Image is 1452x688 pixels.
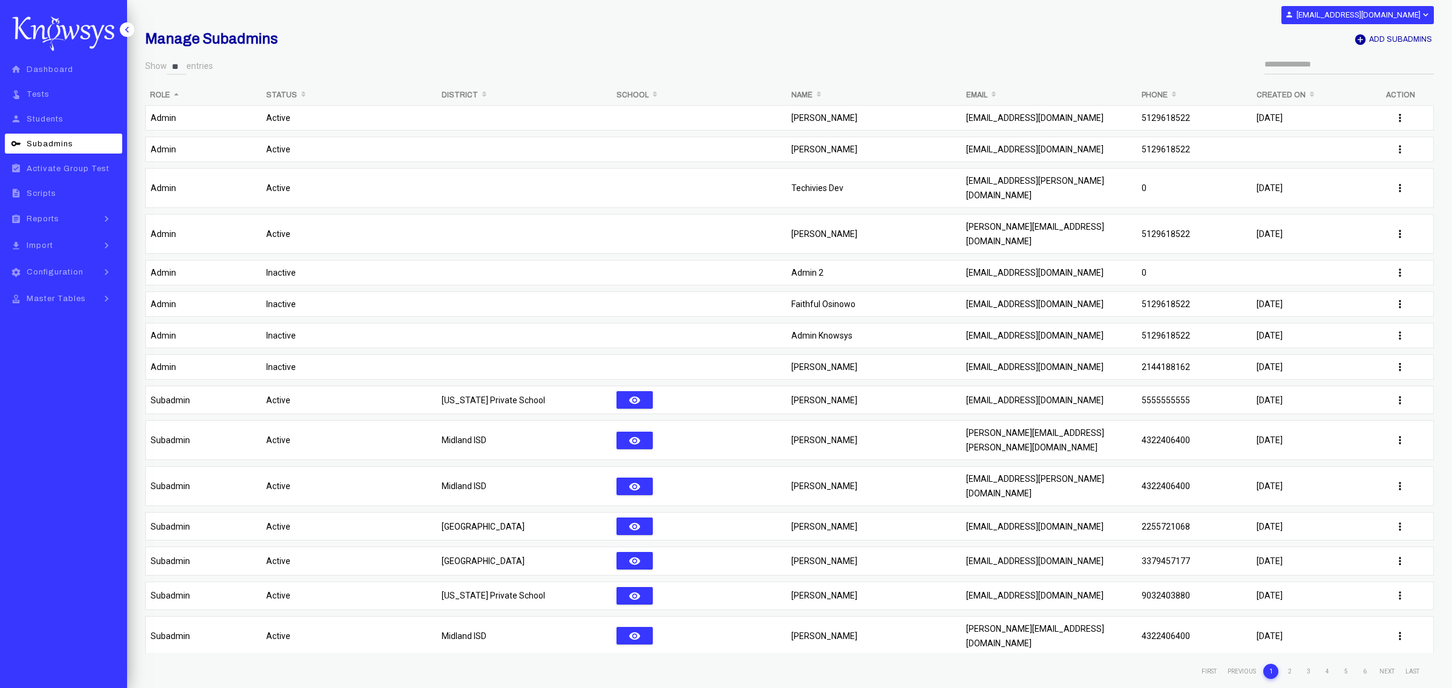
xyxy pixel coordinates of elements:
p: Subadmin [151,479,257,493]
b: Created On [1257,91,1306,99]
p: 5129618522 [1142,142,1248,157]
button: remove_red_eye [616,552,653,570]
p: Admin [151,360,257,374]
i: remove_red_eye [629,589,641,602]
i: more_vert [1394,228,1406,240]
button: add_circleAdd Subadmins [1353,33,1433,46]
p: 4322406400 [1142,629,1248,643]
i: keyboard_arrow_right [97,239,116,252]
p: 5129618522 [1142,328,1248,343]
p: [PERSON_NAME] [791,111,957,125]
p: [DATE] [1257,297,1362,311]
span: Subadmins [27,140,73,148]
i: more_vert [1394,143,1406,155]
span: Reports [27,215,59,223]
i: person [8,114,24,124]
p: Faithful Osinowo [791,297,957,311]
p: [EMAIL_ADDRESS][DOMAIN_NAME] [966,360,1131,374]
p: Admin [151,328,257,343]
p: [DATE] [1257,393,1362,407]
p: Midland ISD [442,433,607,447]
button: remove_red_eye [616,627,653,644]
i: more_vert [1394,589,1406,602]
i: keyboard_arrow_left [121,24,133,36]
b: Role [150,91,170,99]
b: Status [266,91,297,99]
a: 3 [1301,664,1316,679]
a: 4 [1320,664,1335,679]
button: remove_red_eye [616,478,653,495]
i: touch_app [8,89,24,99]
i: settings [8,267,24,277]
i: key [8,138,24,149]
td: sgriffith@myknowsys.com [961,137,1136,168]
td: debra.farmer@midlandisd.net [961,616,1136,662]
p: Active [266,629,431,643]
p: 5129618522 [1142,227,1248,241]
p: 0 [1142,265,1248,280]
th: Created On: activate to sort column ascending [1252,85,1367,105]
i: remove_red_eye [629,555,641,567]
p: [GEOGRAPHIC_DATA] [442,554,607,568]
p: Subadmin [151,554,257,568]
p: [PERSON_NAME] [791,629,957,643]
button: remove_red_eye [616,432,653,449]
p: Techivies Dev [791,181,957,195]
td: rkodali@trinityschooloftexas.com [961,582,1136,616]
p: [PERSON_NAME][EMAIL_ADDRESS][PERSON_NAME][DOMAIN_NAME] [966,426,1131,455]
p: [EMAIL_ADDRESS][DOMAIN_NAME] [966,393,1131,407]
i: assignment_turned_in [8,163,24,174]
p: Admin [151,181,257,195]
p: [US_STATE] Private School [442,588,607,603]
p: [EMAIL_ADDRESS][DOMAIN_NAME] [966,554,1131,568]
p: [EMAIL_ADDRESS][DOMAIN_NAME] [966,519,1131,534]
p: [DATE] [1257,433,1362,447]
i: remove_red_eye [629,435,641,447]
i: home [8,64,24,74]
th: Role: activate to sort column descending [145,85,261,105]
i: more_vert [1394,267,1406,279]
span: Scripts [27,189,56,198]
p: Subadmin [151,588,257,603]
td: kim.snyder89@sbcglobal.net [961,214,1136,260]
i: expand_more [1421,10,1430,20]
i: remove_red_eye [629,521,641,533]
p: Inactive [266,265,431,280]
i: add_circle [1354,33,1367,46]
td: jrabidoux@paragonprep.com [961,386,1136,420]
i: approval [8,294,24,304]
i: more_vert [1394,394,1406,406]
td: allison.brown@midlandisd.net [961,420,1136,466]
b: [EMAIL_ADDRESS][DOMAIN_NAME] [1297,10,1421,19]
p: Admin [151,265,257,280]
span: Configuration [27,268,83,276]
i: more_vert [1394,112,1406,124]
p: Admin Knowsys [791,328,957,343]
p: Active [266,433,431,447]
span: Import [27,241,53,250]
b: Name [791,91,813,99]
a: 6 [1357,664,1372,679]
b: Phone [1142,91,1168,99]
th: District: activate to sort column ascending [437,85,612,105]
i: more_vert [1394,361,1406,373]
p: Active [266,554,431,568]
i: keyboard_arrow_right [97,266,116,278]
p: [PERSON_NAME] [791,142,957,157]
td: kgriffith@myknowsys.com [961,354,1136,386]
p: Active [266,479,431,493]
i: more_vert [1394,434,1406,446]
span: Activate Group Test [27,164,110,173]
p: Admin [151,111,257,125]
p: [PERSON_NAME] [791,393,957,407]
p: [DATE] [1257,227,1362,241]
label: Show entries [145,59,213,75]
td: anuj.darji+admin@techivies.com [961,168,1136,214]
p: [DATE] [1257,181,1362,195]
p: [EMAIL_ADDRESS][DOMAIN_NAME] [966,142,1131,157]
p: [DATE] [1257,629,1362,643]
i: remove_red_eye [629,394,641,406]
p: [DATE] [1257,360,1362,374]
p: 9032403880 [1142,588,1248,603]
a: Last [1402,664,1423,679]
